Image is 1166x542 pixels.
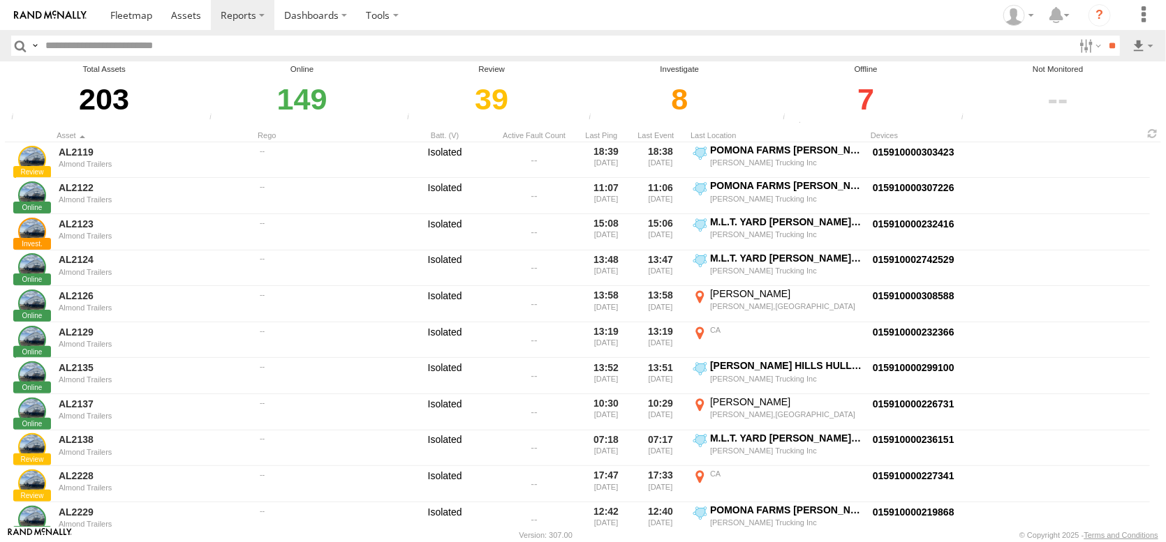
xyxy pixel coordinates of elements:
div: Almond Trailers [59,160,250,168]
a: Terms and Conditions [1084,531,1158,539]
div: © Copyright 2025 - [1019,531,1158,539]
a: Click to View Asset Details [18,361,46,389]
div: 10:30 [DATE] [582,396,630,429]
div: 17:33 [DATE] [636,467,685,501]
a: Click to View Asset Details [18,326,46,354]
div: [PERSON_NAME],[GEOGRAPHIC_DATA] [710,409,863,419]
div: [PERSON_NAME] Trucking Inc [710,446,863,456]
label: Click to View Event Location [691,179,865,213]
div: [PERSON_NAME] Trucking Inc [710,158,863,167]
div: M.L.T. YARD [PERSON_NAME][GEOGRAPHIC_DATA][PERSON_NAME] [710,432,863,444]
div: 12:40 [DATE] [636,504,685,537]
label: Click to View Event Location [691,359,865,393]
div: 17:47 [DATE] [582,467,630,501]
label: Click to View Event Location [691,216,865,249]
div: M.L.T. YARD [PERSON_NAME][GEOGRAPHIC_DATA][PERSON_NAME] [710,252,863,264]
a: AL2228 [59,469,250,482]
div: Almond Trailers [59,340,250,348]
label: Click to View Event Location [691,504,865,537]
a: AL2229 [59,506,250,518]
div: Click to filter by Review [403,75,580,123]
div: 13:58 [DATE] [582,287,630,321]
a: Click to View Asset Details [18,146,46,174]
a: AL2123 [59,218,250,230]
a: Click to View Asset Details [18,506,46,534]
div: Almond Trailers [59,195,250,204]
div: 13:47 [DATE] [636,252,685,285]
div: Investigate [584,63,774,75]
div: [PERSON_NAME] Trucking Inc [710,266,863,276]
a: AL2135 [59,361,250,374]
div: M.L.T. YARD [PERSON_NAME][GEOGRAPHIC_DATA][PERSON_NAME] [710,216,863,228]
a: Visit our Website [8,528,72,542]
div: Click to filter by Online [205,75,399,123]
div: Assets that have not communicated with the server in the last 24hrs [584,113,605,123]
div: 15:06 [DATE] [636,216,685,249]
div: 10:29 [DATE] [636,396,685,429]
div: 11:06 [DATE] [636,179,685,213]
div: Last Location [691,130,865,140]
label: Click to View Event Location [691,467,865,501]
div: [PERSON_NAME] Trucking Inc [710,518,863,527]
div: POMONA FARMS [PERSON_NAME] [710,179,863,192]
label: Click to View Event Location [691,432,865,465]
div: 13:51 [DATE] [636,359,685,393]
label: Click to View Event Location [691,287,865,321]
div: Click to filter by Offline [778,75,953,123]
a: AL2122 [59,181,250,194]
div: [PERSON_NAME] Trucking Inc [710,194,863,204]
label: Export results as... [1131,36,1155,56]
div: 13:58 [DATE] [636,287,685,321]
div: CA [710,469,863,479]
div: 07:18 [DATE] [582,432,630,465]
div: 13:19 [DATE] [582,324,630,357]
div: Version: 307.00 [519,531,573,539]
i: ? [1088,4,1111,27]
div: Click to Sort [57,130,252,140]
div: POMONA FARMS [PERSON_NAME] [710,504,863,516]
div: 18:38 [DATE] [636,144,685,177]
div: Click to Sort [582,130,630,140]
a: Click to View Asset Details [18,469,46,497]
div: Online [205,63,399,75]
a: AL2129 [59,326,250,338]
span: Refresh [1144,127,1161,140]
label: Search Filter Options [1074,36,1104,56]
a: AL2138 [59,433,250,446]
div: Almond Trailers [59,412,250,420]
div: Devices [871,130,1066,140]
a: Click to View Asset Details [18,398,46,426]
div: Almond Trailers [59,232,250,240]
div: 15:08 [DATE] [582,216,630,249]
div: 13:52 [DATE] [582,359,630,393]
div: Almond Trailers [59,520,250,528]
a: Click to View Asset Details [18,433,46,461]
div: Batt. (V) [403,130,487,140]
a: Click to View Device Details [873,254,954,265]
a: Click to View Device Details [873,218,954,229]
div: Click to Sort [636,130,685,140]
div: Almond Trailers [59,375,250,384]
div: Not Monitored [957,63,1159,75]
div: Almond Trailers [59,448,250,456]
a: Click to View Device Details [873,362,954,373]
div: Dennis Braga [998,5,1039,26]
a: Click to View Device Details [873,398,954,409]
div: Assets that have not communicated at least once with the server in the last 6hrs [403,113,424,123]
div: Review [403,63,580,75]
a: Click to View Device Details [873,290,954,301]
label: Click to View Event Location [691,144,865,177]
a: Click to View Device Details [873,506,954,518]
div: 11:07 [DATE] [582,179,630,213]
a: Click to View Device Details [873,182,954,193]
div: The health of these assets types is not monitored. [957,113,978,123]
div: POMONA FARMS [PERSON_NAME] [710,144,863,156]
div: 12:42 [DATE] [582,504,630,537]
a: Click to View Device Details [873,326,954,338]
img: rand-logo.svg [14,10,87,20]
div: 07:17 [DATE] [636,432,685,465]
div: Total number of Enabled and Paused Assets [7,113,28,123]
a: AL2137 [59,398,250,410]
a: Click to View Device Details [873,434,954,445]
div: Click to Sort [258,130,397,140]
